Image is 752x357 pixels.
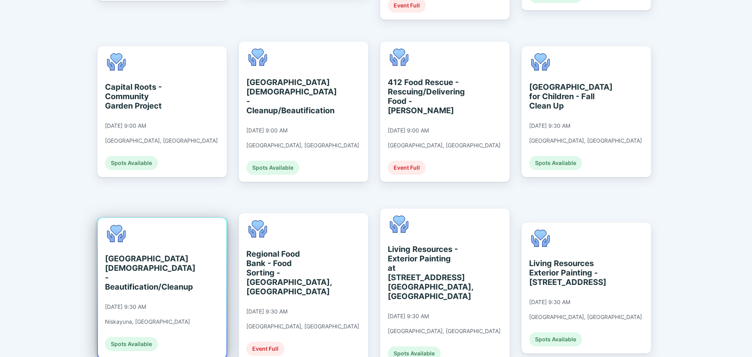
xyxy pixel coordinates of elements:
[388,313,429,320] div: [DATE] 9:30 AM
[246,142,359,149] div: [GEOGRAPHIC_DATA], [GEOGRAPHIC_DATA]
[246,308,287,315] div: [DATE] 9:30 AM
[529,82,601,111] div: [GEOGRAPHIC_DATA] for Children - Fall Clean Up
[529,314,642,321] div: [GEOGRAPHIC_DATA], [GEOGRAPHIC_DATA]
[388,78,459,115] div: 412 Food Rescue - Rescuing/Delivering Food - [PERSON_NAME]
[388,328,501,335] div: [GEOGRAPHIC_DATA], [GEOGRAPHIC_DATA]
[529,299,570,306] div: [DATE] 9:30 AM
[246,161,299,175] div: Spots Available
[105,156,158,170] div: Spots Available
[388,142,501,149] div: [GEOGRAPHIC_DATA], [GEOGRAPHIC_DATA]
[105,82,177,111] div: Capital Roots - Community Garden Project
[246,127,287,134] div: [DATE] 9:00 AM
[388,127,429,134] div: [DATE] 9:00 AM
[529,122,570,129] div: [DATE] 9:30 AM
[388,161,426,175] div: Event Full
[105,318,190,325] div: Niskayuna, [GEOGRAPHIC_DATA]
[529,137,642,144] div: [GEOGRAPHIC_DATA], [GEOGRAPHIC_DATA]
[105,303,146,310] div: [DATE] 9:30 AM
[529,156,582,170] div: Spots Available
[105,122,146,129] div: [DATE] 9:00 AM
[246,323,359,330] div: [GEOGRAPHIC_DATA], [GEOGRAPHIC_DATA]
[246,342,284,356] div: Event Full
[246,78,318,115] div: [GEOGRAPHIC_DATA][DEMOGRAPHIC_DATA] - Cleanup/Beautification
[529,259,601,287] div: Living Resources Exterior Painting - [STREET_ADDRESS]
[105,337,158,351] div: Spots Available
[246,249,318,296] div: Regional Food Bank - Food Sorting - [GEOGRAPHIC_DATA], [GEOGRAPHIC_DATA]
[105,254,177,292] div: [GEOGRAPHIC_DATA][DEMOGRAPHIC_DATA] - Beautification/Cleanup
[388,245,459,301] div: Living Resources - Exterior Painting at [STREET_ADDRESS] [GEOGRAPHIC_DATA], [GEOGRAPHIC_DATA]
[529,332,582,346] div: Spots Available
[105,137,218,144] div: [GEOGRAPHIC_DATA], [GEOGRAPHIC_DATA]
